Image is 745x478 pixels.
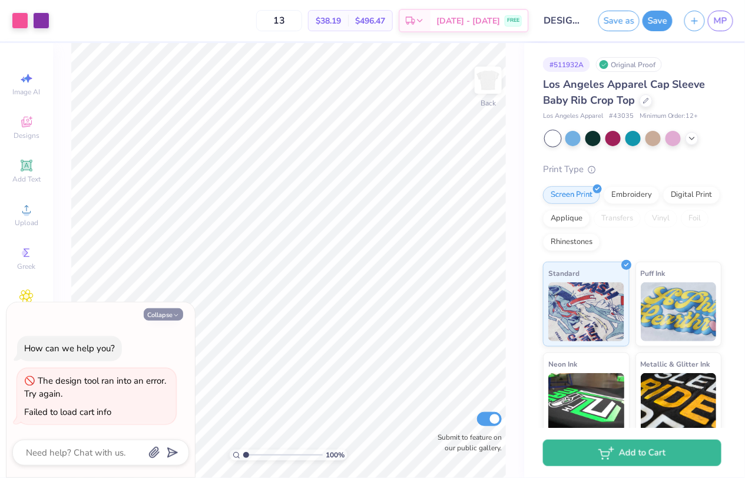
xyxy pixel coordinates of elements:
div: How can we help you? [24,342,115,354]
span: MP [714,14,727,28]
div: Embroidery [604,186,660,204]
div: Transfers [594,210,641,228]
span: Los Angeles Apparel Cap Sleeve Baby Rib Crop Top [543,77,706,107]
span: $496.47 [355,15,385,27]
div: Rhinestones [543,233,600,251]
img: Back [476,68,500,92]
button: Save as [598,11,640,31]
span: Image AI [13,87,41,97]
div: Screen Print [543,186,600,204]
span: Los Angeles Apparel [543,111,603,121]
div: Digital Print [663,186,720,204]
span: Greek [18,262,36,271]
span: Upload [15,218,38,228]
span: [DATE] - [DATE] [436,15,500,27]
span: Clipart & logos [6,305,47,324]
img: Standard [548,282,624,341]
button: Save [643,11,673,31]
img: Neon Ink [548,373,624,432]
button: Add to Cart [543,440,721,466]
span: Designs [14,131,39,140]
div: # 511932A [543,57,590,72]
img: Metallic & Glitter Ink [641,373,717,432]
span: Neon Ink [548,358,577,370]
div: The design tool ran into an error. Try again. [24,375,166,400]
div: Original Proof [596,57,662,72]
span: 100 % [326,450,345,460]
div: Back [481,98,496,108]
span: Metallic & Glitter Ink [641,358,710,370]
div: Vinyl [644,210,677,228]
span: $38.19 [316,15,341,27]
div: Print Type [543,163,721,176]
div: Foil [681,210,708,228]
div: Failed to load cart info [24,406,111,418]
a: MP [708,11,733,31]
label: Submit to feature on our public gallery. [431,432,502,453]
span: # 43035 [609,111,634,121]
span: Standard [548,267,580,279]
input: Untitled Design [535,9,592,32]
span: Add Text [12,174,41,184]
span: Puff Ink [641,267,665,279]
img: Puff Ink [641,282,717,341]
span: Minimum Order: 12 + [640,111,698,121]
button: Collapse [144,308,183,321]
div: Applique [543,210,590,228]
input: – – [256,10,302,31]
span: FREE [507,17,519,25]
